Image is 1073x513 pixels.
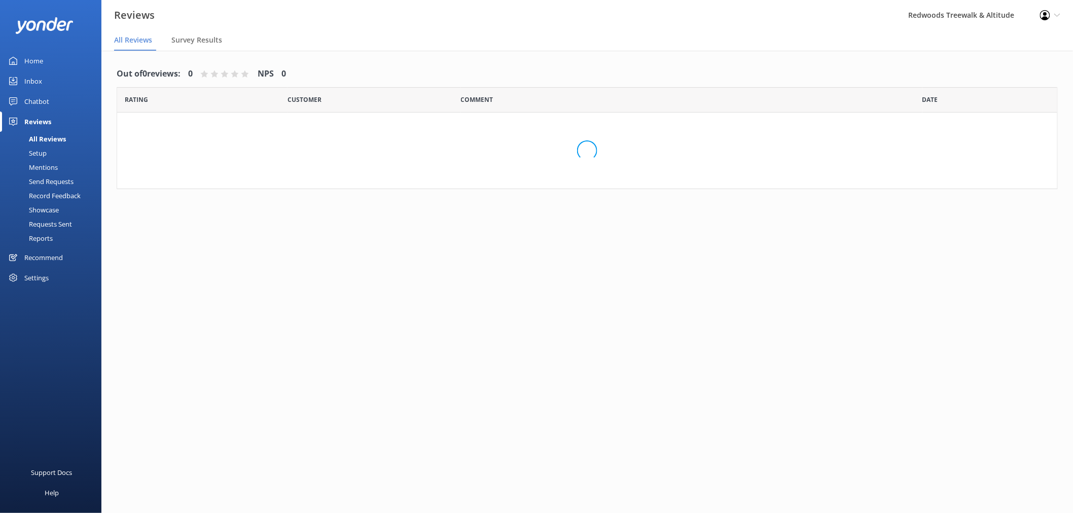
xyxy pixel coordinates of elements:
span: Survey Results [171,35,222,45]
a: Showcase [6,203,101,217]
a: Reports [6,231,101,245]
div: Chatbot [24,91,49,112]
span: Date [125,95,148,104]
a: Setup [6,146,101,160]
div: Record Feedback [6,189,81,203]
span: Date [922,95,938,104]
span: All Reviews [114,35,152,45]
div: Reviews [24,112,51,132]
img: yonder-white-logo.png [15,17,74,34]
div: Reports [6,231,53,245]
a: All Reviews [6,132,101,146]
div: Requests Sent [6,217,72,231]
div: Home [24,51,43,71]
span: Date [288,95,321,104]
h3: Reviews [114,7,155,23]
div: Help [45,483,59,503]
div: All Reviews [6,132,66,146]
span: Question [461,95,493,104]
div: Settings [24,268,49,288]
div: Inbox [24,71,42,91]
a: Mentions [6,160,101,174]
h4: NPS [258,67,274,81]
h4: 0 [281,67,286,81]
div: Recommend [24,247,63,268]
div: Mentions [6,160,58,174]
div: Support Docs [31,462,73,483]
h4: Out of 0 reviews: [117,67,181,81]
a: Send Requests [6,174,101,189]
a: Record Feedback [6,189,101,203]
div: Send Requests [6,174,74,189]
a: Requests Sent [6,217,101,231]
div: Setup [6,146,47,160]
h4: 0 [188,67,193,81]
div: Showcase [6,203,59,217]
